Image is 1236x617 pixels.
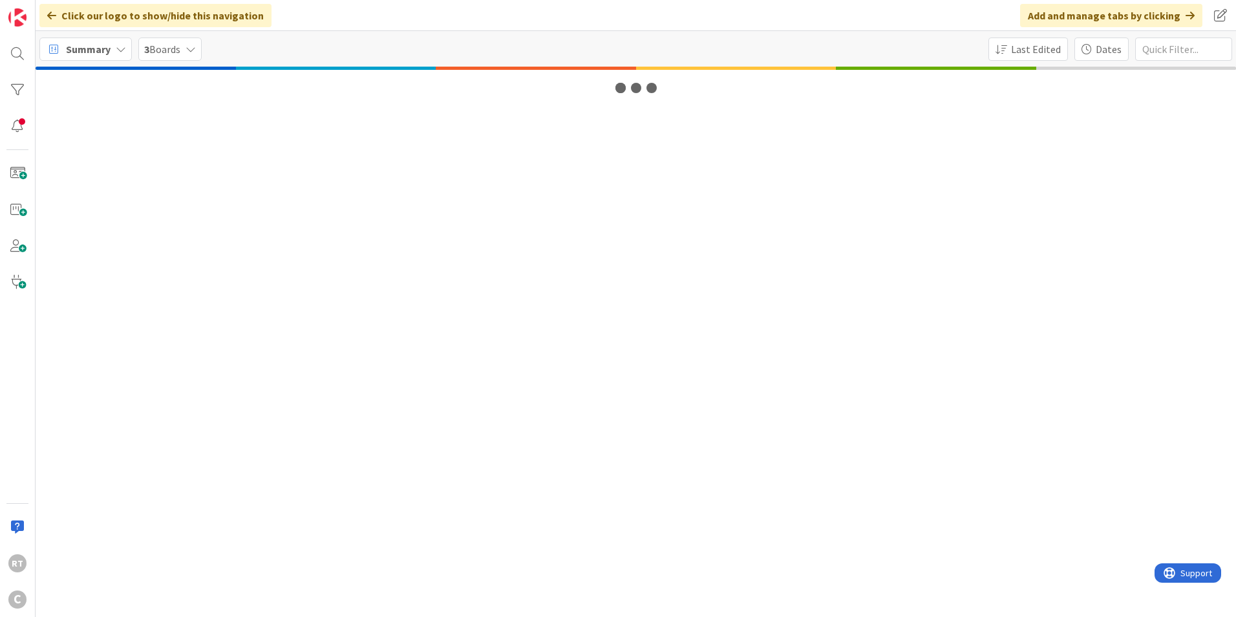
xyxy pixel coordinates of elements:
button: Last Edited [988,38,1068,61]
img: Visit kanbanzone.com [8,8,27,27]
div: Add and manage tabs by clicking [1020,4,1202,27]
div: RT [8,554,27,572]
button: Dates [1074,38,1129,61]
span: Boards [144,41,180,57]
span: Support [26,2,58,17]
span: Last Edited [1011,41,1061,57]
b: 3 [144,43,149,56]
div: Click our logo to show/hide this navigation [39,4,272,27]
span: Summary [66,41,111,57]
span: Dates [1096,41,1122,57]
input: Quick Filter... [1135,38,1232,61]
div: C [8,590,27,609]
